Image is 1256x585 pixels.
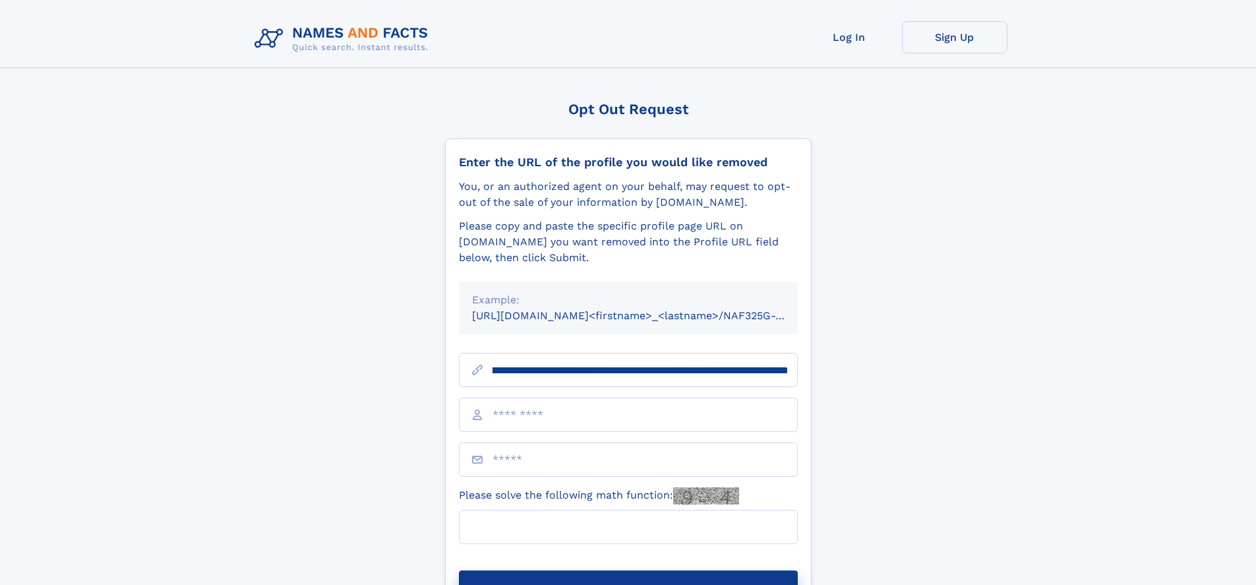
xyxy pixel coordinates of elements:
[796,21,902,53] a: Log In
[902,21,1007,53] a: Sign Up
[472,309,823,322] small: [URL][DOMAIN_NAME]<firstname>_<lastname>/NAF325G-xxxxxxxx
[459,179,798,210] div: You, or an authorized agent on your behalf, may request to opt-out of the sale of your informatio...
[459,487,739,505] label: Please solve the following math function:
[459,218,798,266] div: Please copy and paste the specific profile page URL on [DOMAIN_NAME] you want removed into the Pr...
[445,101,812,117] div: Opt Out Request
[459,155,798,169] div: Enter the URL of the profile you would like removed
[249,21,439,57] img: Logo Names and Facts
[472,292,785,308] div: Example:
